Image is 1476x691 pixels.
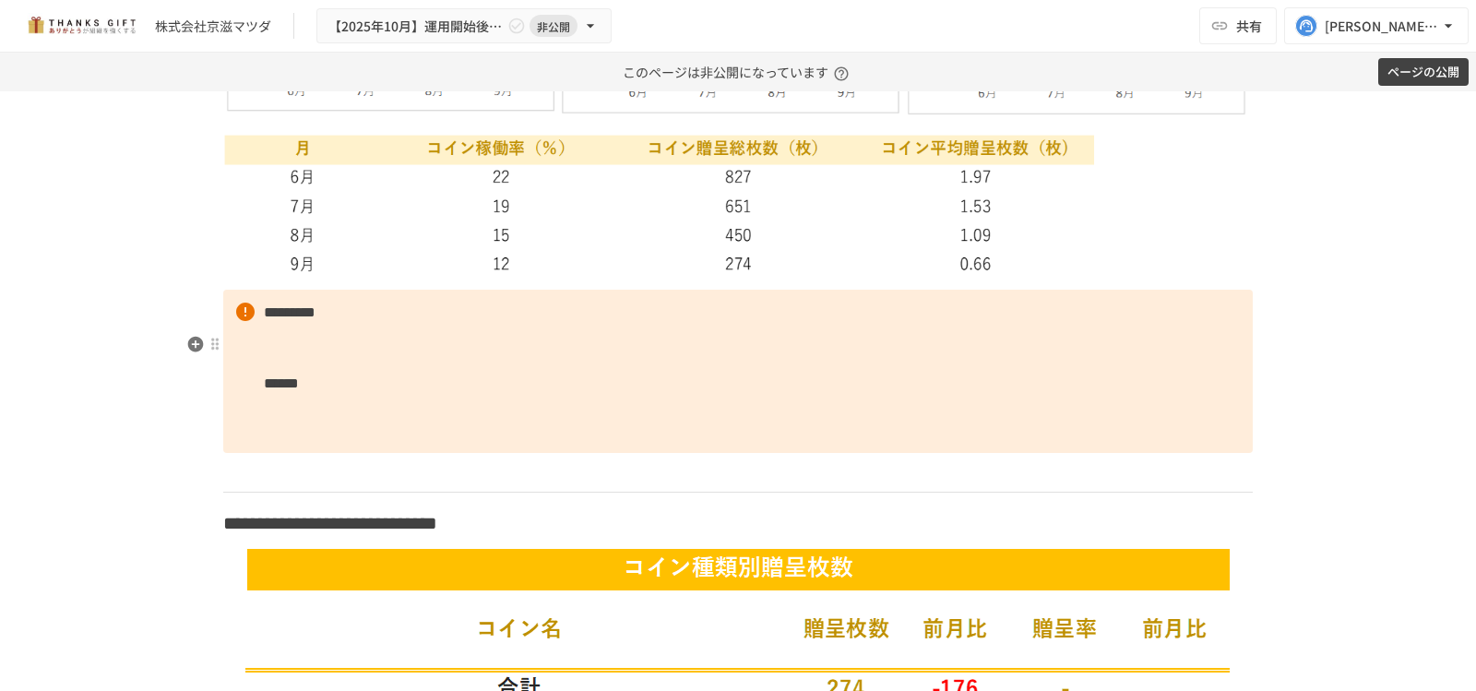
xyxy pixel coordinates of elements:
[530,17,577,36] span: 非公開
[1236,16,1262,36] span: 共有
[623,53,854,91] p: このページは非公開になっています
[1199,7,1277,44] button: 共有
[1378,58,1469,87] button: ページの公開
[316,8,612,44] button: 【2025年10月】運用開始後振り返りミーティング非公開
[328,15,504,38] span: 【2025年10月】運用開始後振り返りミーティング
[155,17,271,36] div: 株式会社京滋マツダ
[22,11,140,41] img: mMP1OxWUAhQbsRWCurg7vIHe5HqDpP7qZo7fRoNLXQh
[1325,15,1439,38] div: [PERSON_NAME][EMAIL_ADDRESS][DOMAIN_NAME]
[1284,7,1469,44] button: [PERSON_NAME][EMAIL_ADDRESS][DOMAIN_NAME]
